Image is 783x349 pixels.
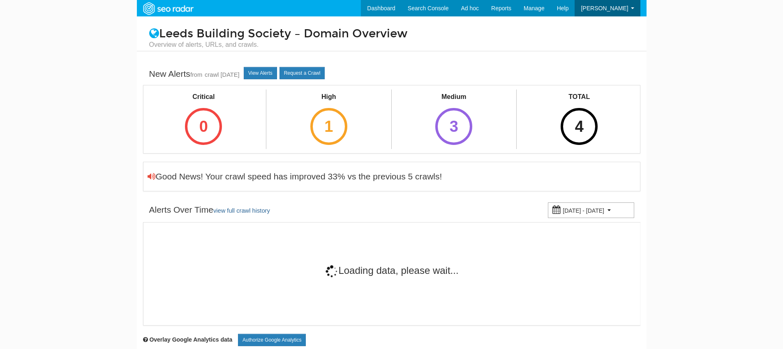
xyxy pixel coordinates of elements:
div: 4 [561,108,598,145]
div: Critical [178,92,229,102]
div: Alerts Over Time [149,204,270,217]
span: Help [557,5,569,11]
div: Medium [428,92,480,102]
small: Overview of alerts, URLs, and crawls. [149,40,634,49]
img: 11-4dc14fe5df68d2ae899e237faf9264d6df02605dd655368cb856cd6ce75c7573.gif [325,265,338,278]
span: Overlay chart with Google Analytics data [149,336,232,343]
div: TOTAL [553,92,605,102]
div: New Alerts [149,68,240,81]
span: Ad hoc [461,5,479,11]
span: Loading data, please wait... [325,265,458,276]
small: [DATE] - [DATE] [563,207,604,214]
a: crawl [DATE] [205,71,240,78]
a: Authorize Google Analytics [238,334,306,346]
h1: Leeds Building Society – Domain Overview [143,28,640,49]
img: SEORadar [140,1,196,16]
span: [PERSON_NAME] [581,5,628,11]
a: view full crawl history [213,207,270,214]
div: 3 [435,108,472,145]
span: Manage [524,5,545,11]
small: from [190,71,202,78]
div: High [303,92,355,102]
span: Reports [491,5,511,11]
div: 1 [310,108,347,145]
a: View Alerts [244,67,277,79]
a: Request a Crawl [279,67,325,79]
div: 0 [185,108,222,145]
div: Good News! Your crawl speed has improved 33% vs the previous 5 crawls! [148,170,442,183]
